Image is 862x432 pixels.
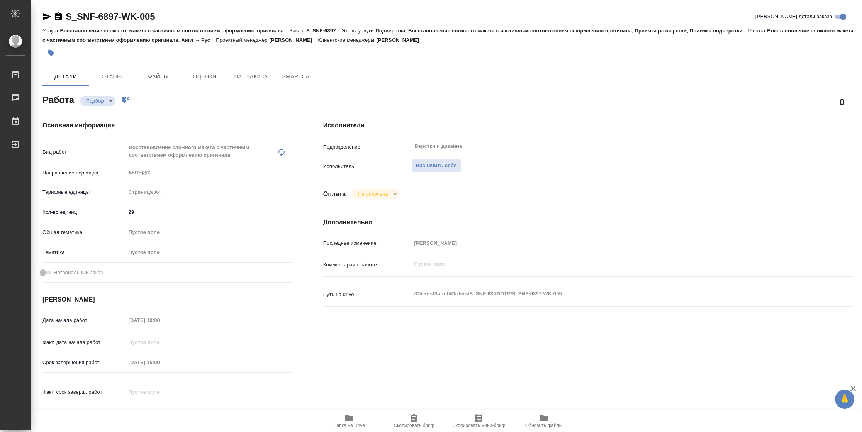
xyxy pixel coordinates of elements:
[342,28,376,34] p: Этапы услуги
[42,92,74,106] h2: Работа
[525,423,563,428] span: Обновить файлы
[42,148,126,156] p: Вид работ
[126,186,292,199] div: Страница А4
[279,72,316,81] span: SmartCat
[126,246,292,259] div: Пустое поле
[412,159,461,173] button: Назначить себя
[318,37,377,43] p: Клиентские менеджеры
[416,161,457,170] span: Назначить себя
[511,410,576,432] button: Обновить файлы
[376,37,425,43] p: [PERSON_NAME]
[306,28,342,34] p: S_SNF-6897
[42,317,126,324] p: Дата начала работ
[323,163,412,170] p: Исполнитель
[838,391,851,407] span: 🙏
[352,189,399,199] div: Подбор
[382,410,446,432] button: Скопировать бриф
[60,28,289,34] p: Восстановление сложного макета с частичным соответствием оформлению оригинала
[375,28,748,34] p: Подверстка, Восстановление сложного макета с частичным соответствием оформлению оригинала, Приемк...
[126,407,193,418] input: ✎ Введи что-нибудь
[323,143,412,151] p: Подразделение
[232,72,270,81] span: Чат заказа
[42,359,126,366] p: Срок завершения работ
[42,295,292,304] h4: [PERSON_NAME]
[323,261,412,269] p: Комментарий к работе
[80,96,115,106] div: Подбор
[323,121,854,130] h4: Исполнители
[412,287,809,300] textarea: /Clients/Sanofi/Orders/S_SNF-6897/DTP/S_SNF-6897-WK-005
[42,388,126,396] p: Факт. срок заверш. работ
[840,95,845,108] h2: 0
[126,386,193,398] input: Пустое поле
[394,423,434,428] span: Скопировать бриф
[748,28,767,34] p: Работа
[290,28,306,34] p: Заказ:
[452,423,505,428] span: Скопировать мини-бриф
[186,72,223,81] span: Оценки
[93,72,131,81] span: Этапы
[42,28,854,43] p: Восстановление сложного макета с частичным соответствием оформлению оригинала, Англ → Рус
[126,315,193,326] input: Пустое поле
[47,72,84,81] span: Детали
[126,357,193,368] input: Пустое поле
[42,208,126,216] p: Кол-во единиц
[42,229,126,236] p: Общая тематика
[126,226,292,239] div: Пустое поле
[54,269,103,276] span: Нотариальный заказ
[129,249,283,256] div: Пустое поле
[270,37,318,43] p: [PERSON_NAME]
[126,337,193,348] input: Пустое поле
[446,410,511,432] button: Скопировать мини-бриф
[129,229,283,236] div: Пустое поле
[42,121,292,130] h4: Основная информация
[323,291,412,298] p: Путь на drive
[317,410,382,432] button: Папка на Drive
[412,237,809,249] input: Пустое поле
[66,11,155,22] a: S_SNF-6897-WK-005
[42,249,126,256] p: Тематика
[140,72,177,81] span: Файлы
[42,188,126,196] p: Тарифные единицы
[42,408,126,416] p: Срок завершения услуги
[323,218,854,227] h4: Дополнительно
[356,191,390,197] button: Не оплачена
[755,13,832,20] span: [PERSON_NAME] детали заказа
[54,12,63,21] button: Скопировать ссылку
[323,190,346,199] h4: Оплата
[333,423,365,428] span: Папка на Drive
[216,37,269,43] p: Проектный менеджер
[42,169,126,177] p: Направление перевода
[42,28,60,34] p: Услуга
[42,339,126,346] p: Факт. дата начала работ
[42,12,52,21] button: Скопировать ссылку для ЯМессенджера
[84,98,106,104] button: Подбор
[42,44,59,61] button: Добавить тэг
[323,239,412,247] p: Последнее изменение
[126,207,292,218] input: ✎ Введи что-нибудь
[835,390,854,409] button: 🙏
